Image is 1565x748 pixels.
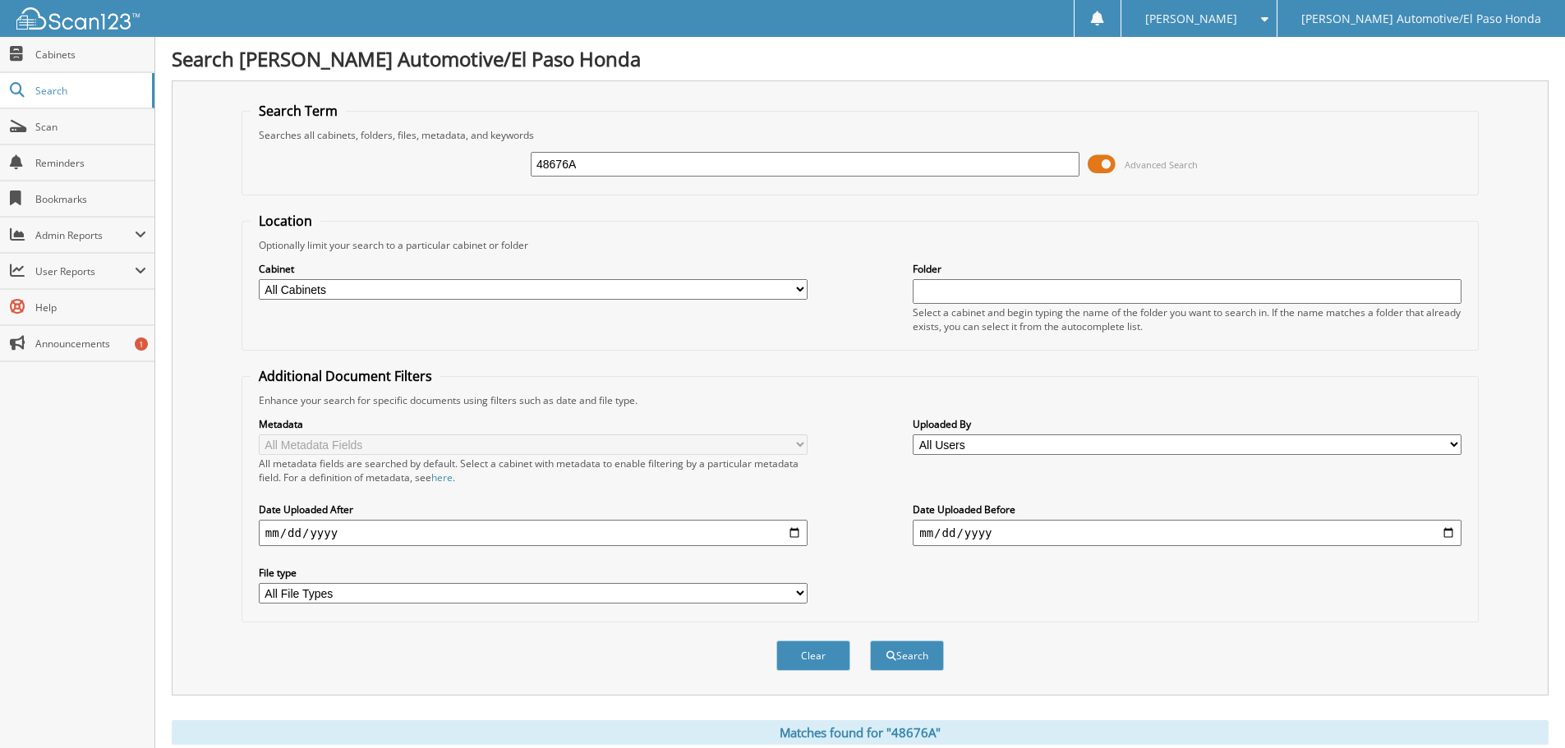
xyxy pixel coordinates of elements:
span: Reminders [35,156,146,170]
span: Help [35,301,146,314]
label: Cabinet [259,262,808,276]
input: start [259,520,808,546]
label: Folder [913,262,1461,276]
label: File type [259,566,808,580]
div: Select a cabinet and begin typing the name of the folder you want to search in. If the name match... [913,305,1461,333]
div: 1 [135,337,148,351]
input: end [913,520,1461,546]
div: Searches all cabinets, folders, files, metadata, and keywords [251,128,1470,142]
span: [PERSON_NAME] Automotive/El Paso Honda [1301,14,1541,24]
a: here [431,470,453,484]
legend: Search Term [251,102,346,120]
span: Search [35,84,144,98]
label: Date Uploaded After [259,502,808,516]
img: scan123-logo-white.svg [16,7,140,30]
span: Admin Reports [35,228,135,242]
span: Advanced Search [1125,158,1198,171]
span: Scan [35,120,146,134]
button: Search [870,640,944,671]
label: Uploaded By [913,417,1461,431]
span: Announcements [35,337,146,351]
button: Clear [776,640,850,671]
span: [PERSON_NAME] [1145,14,1237,24]
label: Date Uploaded Before [913,502,1461,516]
span: Cabinets [35,48,146,62]
h1: Search [PERSON_NAME] Automotive/El Paso Honda [172,45,1549,72]
legend: Location [251,212,320,230]
span: User Reports [35,264,135,278]
div: Enhance your search for specific documents using filters such as date and file type. [251,393,1470,407]
div: Matches found for "48676A" [172,720,1549,745]
label: Metadata [259,417,808,431]
div: All metadata fields are searched by default. Select a cabinet with metadata to enable filtering b... [259,457,808,484]
legend: Additional Document Filters [251,367,440,385]
span: Bookmarks [35,192,146,206]
div: Optionally limit your search to a particular cabinet or folder [251,238,1470,252]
